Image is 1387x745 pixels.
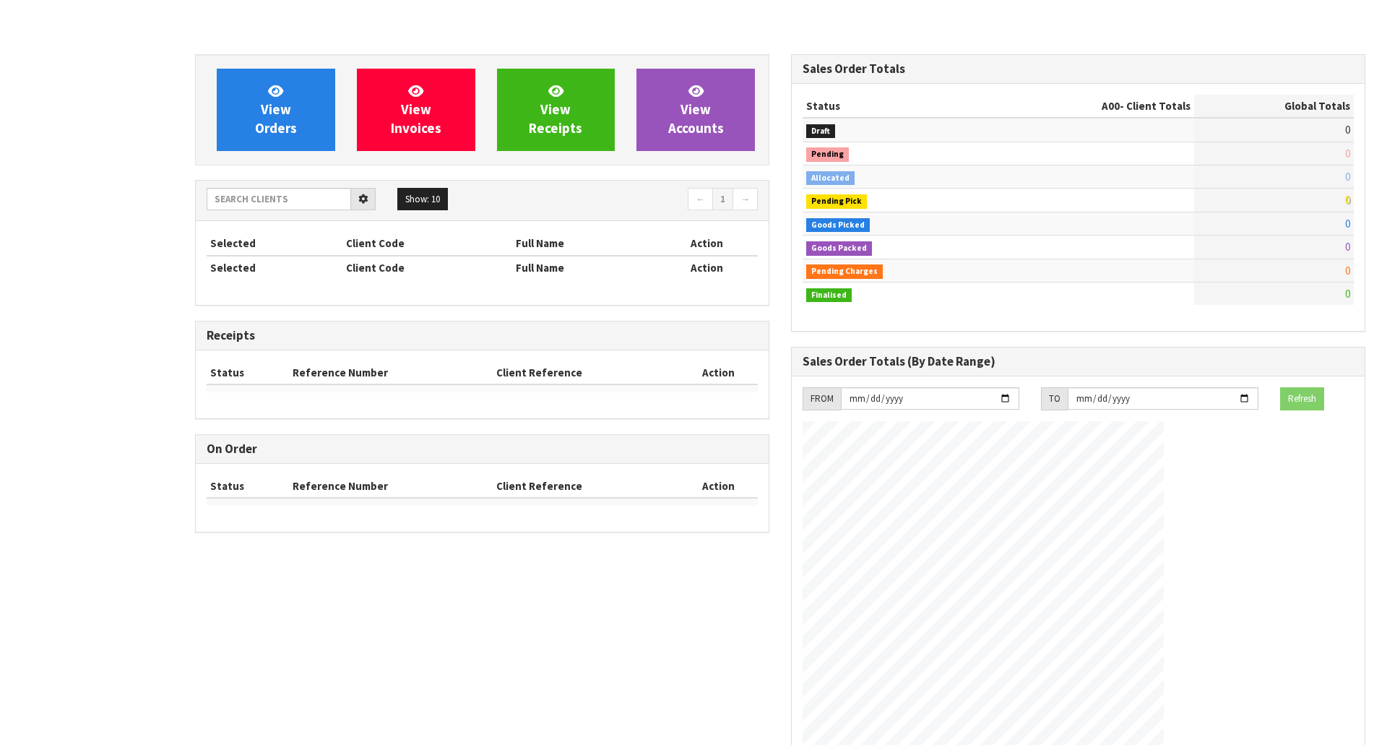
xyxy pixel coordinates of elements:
h3: Receipts [207,329,758,343]
h3: On Order [207,442,758,456]
span: View Receipts [529,82,582,137]
a: → [733,188,758,211]
div: TO [1041,387,1068,410]
th: Action [678,361,758,384]
button: Refresh [1280,387,1324,410]
a: 1 [712,188,733,211]
span: View Accounts [668,82,724,137]
span: Finalised [806,288,852,303]
span: 0 [1345,170,1350,184]
th: Reference Number [289,361,493,384]
span: Goods Picked [806,218,870,233]
span: A00 [1102,99,1120,113]
span: 0 [1345,193,1350,207]
span: Goods Packed [806,241,872,256]
div: FROM [803,387,841,410]
th: Full Name [512,232,655,255]
th: Client Reference [493,361,678,384]
a: ViewOrders [217,69,335,151]
a: ViewAccounts [636,69,755,151]
span: 0 [1345,217,1350,231]
a: ← [688,188,713,211]
th: Client Reference [493,475,678,498]
span: 0 [1345,147,1350,160]
span: Pending Pick [806,194,867,209]
h3: Sales Order Totals (By Date Range) [803,355,1354,369]
th: Selected [207,232,342,255]
a: ViewReceipts [497,69,615,151]
span: 0 [1345,123,1350,137]
nav: Page navigation [493,188,758,213]
h3: Sales Order Totals [803,62,1354,76]
span: Draft [806,124,835,139]
th: Full Name [512,256,655,279]
input: Search clients [207,188,351,210]
span: 0 [1345,240,1350,254]
th: Action [678,475,758,498]
span: View Invoices [391,82,441,137]
th: Status [207,361,289,384]
span: 0 [1345,287,1350,301]
th: Global Totals [1194,95,1354,118]
th: Status [803,95,985,118]
th: Action [655,256,758,279]
th: - Client Totals [985,95,1194,118]
a: ViewInvoices [357,69,475,151]
th: Reference Number [289,475,493,498]
span: Allocated [806,171,855,186]
th: Client Code [342,232,512,255]
th: Client Code [342,256,512,279]
th: Action [655,232,758,255]
th: Status [207,475,289,498]
th: Selected [207,256,342,279]
button: Show: 10 [397,188,448,211]
span: Pending Charges [806,264,883,279]
span: 0 [1345,264,1350,277]
span: View Orders [255,82,297,137]
span: Pending [806,147,849,162]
